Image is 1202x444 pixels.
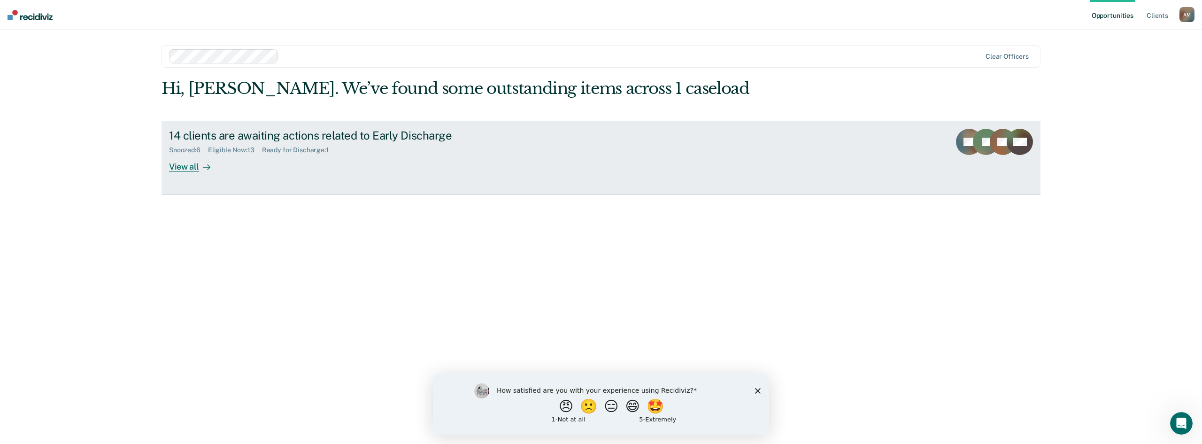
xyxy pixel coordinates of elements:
div: Ready for Discharge : 1 [262,146,336,154]
div: 14 clients are awaiting actions related to Early Discharge [169,129,499,142]
div: View all [169,154,222,172]
iframe: Survey by Kim from Recidiviz [433,374,769,435]
div: Hi, [PERSON_NAME]. We’ve found some outstanding items across 1 caseload [162,79,865,98]
div: Eligible Now : 13 [208,146,262,154]
div: A M [1179,7,1194,22]
div: Snoozed : 6 [169,146,208,154]
img: Recidiviz [8,10,53,20]
iframe: Intercom live chat [1170,412,1193,435]
div: Clear officers [986,53,1029,61]
button: AM [1179,7,1194,22]
a: 14 clients are awaiting actions related to Early DischargeSnoozed:6Eligible Now:13Ready for Disch... [162,121,1040,195]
